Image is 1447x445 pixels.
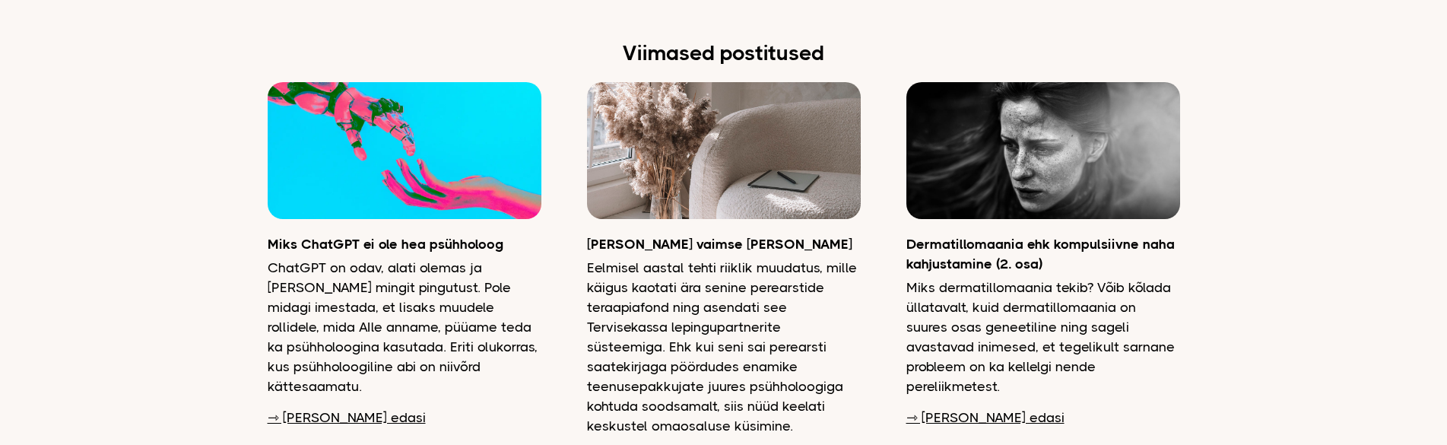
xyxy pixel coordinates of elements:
h3: Dermatillomaania ehk kompulsiivne naha kahjustamine (2. osa) [906,234,1180,274]
img: Mureliku näoga naine vaatamas kõrvale [906,82,1180,219]
h3: Miks ChatGPT ei ole hea psühholoog [268,234,541,254]
img: Beež diivan märkmikuga [587,82,861,219]
h3: [PERSON_NAME] vaimse [PERSON_NAME] [587,234,861,254]
p: Miks dermatillomaania tekib? Võib kõlada üllatavalt, kuid dermatillomaania on suures osas geneeti... [906,278,1180,396]
p: Eelmisel aastal tehti riiklik muudatus, mille käigus kaotati ära senine perearstide teraapiafond ... [587,258,861,436]
p: ChatGPT on odav, alati olemas ja [PERSON_NAME] mingit pingutust. Pole midagi imestada, et lisaks ... [268,258,541,396]
a: ⇾ [PERSON_NAME] edasi [268,408,426,428]
img: Inimese ja roboti käsi kokku puutumas [268,82,541,219]
h2: Viimased postitused [268,43,1180,63]
a: ⇾ [PERSON_NAME] edasi [906,408,1065,428]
